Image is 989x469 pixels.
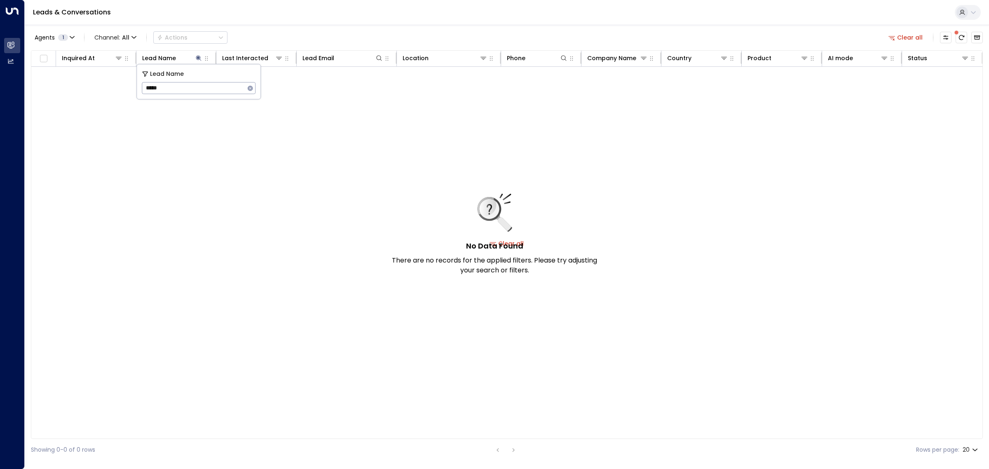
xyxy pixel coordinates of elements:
button: Archived Leads [971,32,983,43]
div: Phone [507,53,525,63]
a: Leads & Conversations [33,7,111,17]
div: Inquired At [62,53,123,63]
span: Channel: [91,32,140,43]
button: Agents1 [31,32,77,43]
div: Status [908,53,969,63]
span: 1 [58,34,68,41]
button: Clear all [885,32,926,43]
button: Customize [940,32,952,43]
div: Last Interacted [222,53,268,63]
div: Button group with a nested menu [153,31,227,44]
div: Lead Name [142,53,203,63]
div: 20 [963,444,980,456]
div: Status [908,53,927,63]
span: Toggle select all [38,54,49,64]
div: Company Name [587,53,636,63]
div: Lead Email [302,53,383,63]
div: AI mode [828,53,853,63]
div: Lead Email [302,53,334,63]
div: Phone [507,53,568,63]
label: Rows per page: [916,446,959,454]
span: All [122,34,129,41]
div: Product [748,53,771,63]
div: Inquired At [62,53,95,63]
div: Last Interacted [222,53,283,63]
div: Country [667,53,691,63]
nav: pagination navigation [492,445,519,455]
div: Product [748,53,809,63]
div: Location [403,53,429,63]
div: Lead Name [142,53,176,63]
span: Lead Name [150,69,184,79]
p: There are no records for the applied filters. Please try adjusting your search or filters. [391,256,598,275]
span: Agents [35,35,55,40]
div: AI mode [828,53,889,63]
div: Location [403,53,487,63]
h5: No Data Found [466,240,523,251]
div: Actions [157,34,187,41]
div: Showing 0-0 of 0 rows [31,446,95,454]
button: Actions [153,31,227,44]
div: Company Name [587,53,648,63]
div: Country [667,53,728,63]
span: There are new threads available. Refresh the grid to view the latest updates. [956,32,967,43]
button: Channel:All [91,32,140,43]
